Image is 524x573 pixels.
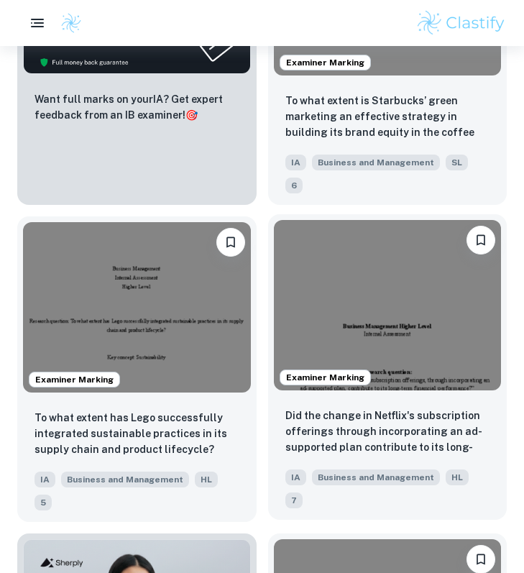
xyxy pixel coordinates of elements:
p: To what extent has Lego successfully integrated sustainable practices in its supply chain and pro... [35,410,239,457]
span: Examiner Marking [280,371,370,384]
span: 5 [35,495,52,510]
span: Business and Management [312,155,440,170]
span: IA [285,155,306,170]
a: Clastify logo [52,12,82,34]
span: HL [195,472,218,487]
span: Business and Management [61,472,189,487]
button: Please log in to bookmark exemplars [466,226,495,255]
img: Clastify logo [415,9,507,37]
span: IA [35,472,55,487]
span: SL [446,155,468,170]
span: 7 [285,492,303,508]
span: 🎯 [185,109,198,121]
span: Examiner Marking [29,373,119,386]
a: Examiner MarkingPlease log in to bookmark exemplarsDid the change in Netflix's subscription offer... [268,216,507,522]
p: Want full marks on your IA ? Get expert feedback from an IB examiner! [35,91,239,123]
a: Examiner MarkingPlease log in to bookmark exemplarsTo what extent has Lego successfully integrate... [17,216,257,522]
img: Clastify logo [60,12,82,34]
button: Please log in to bookmark exemplars [216,228,245,257]
span: HL [446,469,469,485]
p: To what extent is Starbucks’ green marketing an effective strategy in building its brand equity i... [285,93,490,142]
img: Business and Management IA example thumbnail: To what extent has Lego successfully int [23,222,251,393]
span: Business and Management [312,469,440,485]
span: IA [285,469,306,485]
img: Business and Management IA example thumbnail: Did the change in Netflix's subscription [274,220,502,390]
span: Examiner Marking [280,56,370,69]
p: Did the change in Netflix's subscription offerings through incorporating an ad-supported plan con... [285,408,490,457]
span: 6 [285,178,303,193]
